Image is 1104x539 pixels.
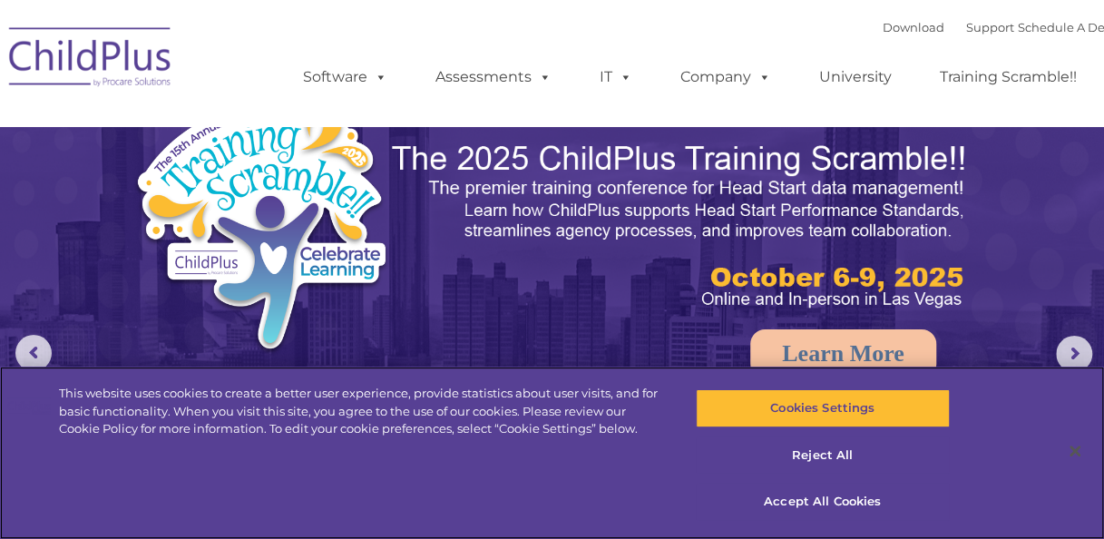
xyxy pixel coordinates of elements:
a: Software [285,59,405,95]
a: Learn More [750,329,936,378]
div: This website uses cookies to create a better user experience, provide statistics about user visit... [59,385,662,438]
button: Accept All Cookies [696,483,950,521]
button: Cookies Settings [696,389,950,427]
button: Reject All [696,436,950,475]
a: Download [883,20,944,34]
a: IT [581,59,650,95]
button: Close [1055,431,1095,471]
a: Training Scramble!! [922,59,1095,95]
span: Phone number [247,194,324,208]
a: University [801,59,910,95]
a: Support [966,20,1014,34]
a: Company [662,59,789,95]
span: Last name [247,120,302,133]
a: Assessments [417,59,570,95]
